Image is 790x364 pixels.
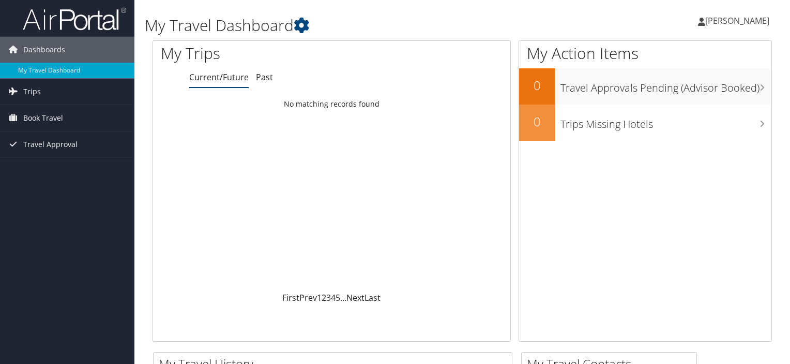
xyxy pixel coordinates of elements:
h2: 0 [519,77,555,94]
h2: 0 [519,113,555,130]
span: Book Travel [23,105,63,131]
a: Last [364,292,381,303]
a: 0Trips Missing Hotels [519,105,771,141]
a: 0Travel Approvals Pending (Advisor Booked) [519,68,771,105]
span: Travel Approval [23,132,78,157]
h1: My Action Items [519,42,771,64]
h3: Trips Missing Hotels [560,112,771,132]
a: 3 [326,292,331,303]
span: … [340,292,346,303]
span: Trips [23,79,41,105]
a: [PERSON_NAME] [698,5,780,36]
a: 1 [317,292,322,303]
h1: My Trips [161,42,354,64]
span: [PERSON_NAME] [705,15,769,26]
a: Past [256,71,273,83]
a: First [282,292,299,303]
a: Prev [299,292,317,303]
a: 2 [322,292,326,303]
a: Next [346,292,364,303]
img: airportal-logo.png [23,7,126,31]
a: 5 [336,292,340,303]
td: No matching records found [153,95,510,113]
h1: My Travel Dashboard [145,14,568,36]
a: 4 [331,292,336,303]
span: Dashboards [23,37,65,63]
h3: Travel Approvals Pending (Advisor Booked) [560,76,771,95]
a: Current/Future [189,71,249,83]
